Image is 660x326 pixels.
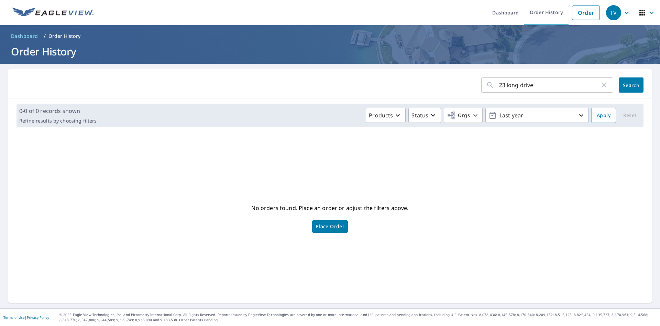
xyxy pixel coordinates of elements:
a: Privacy Policy [27,315,49,320]
span: Dashboard [11,33,38,40]
button: Search [619,77,643,93]
button: Products [366,108,406,123]
span: Apply [597,111,610,120]
h1: Order History [8,44,652,59]
a: Dashboard [8,31,41,42]
p: | [3,315,49,319]
button: Status [408,108,441,123]
a: Order [572,6,600,20]
p: No orders found. Place an order or adjust the filters above. [251,202,408,213]
p: 0-0 of 0 records shown [19,107,97,115]
nav: breadcrumb [8,31,652,42]
p: © 2025 Eagle View Technologies, Inc. and Pictometry International Corp. All Rights Reserved. Repo... [59,312,657,323]
span: Search [624,82,638,88]
div: TV [606,5,621,20]
a: Place Order [312,220,348,233]
span: Place Order [316,225,344,228]
li: / [44,32,46,40]
a: Terms of Use [3,315,25,320]
p: Refine results by choosing filters [19,118,97,124]
img: EV Logo [12,8,93,18]
button: Last year [485,108,588,123]
p: Products [369,111,393,119]
button: Orgs [444,108,483,123]
p: Last year [497,109,577,122]
p: Status [411,111,428,119]
input: Address, Report #, Claim ID, etc. [499,75,600,95]
p: Order History [48,33,81,40]
span: Orgs [447,111,470,120]
button: Apply [591,108,616,123]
